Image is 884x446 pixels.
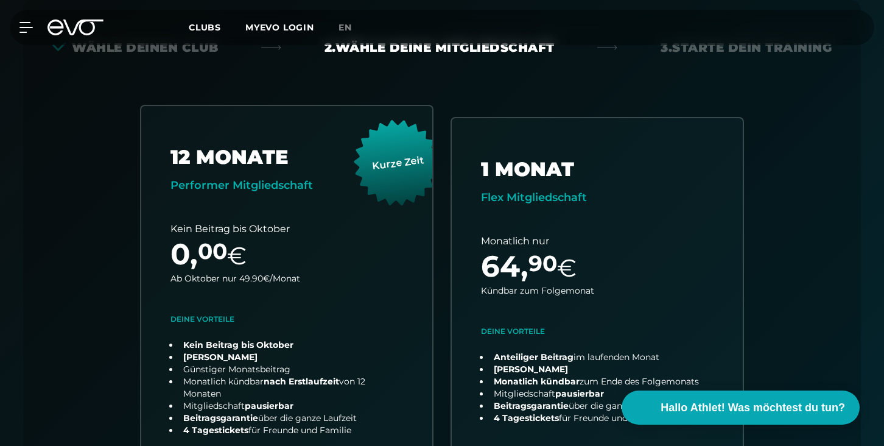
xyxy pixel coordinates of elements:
[189,21,245,33] a: Clubs
[245,22,314,33] a: MYEVO LOGIN
[339,21,367,35] a: en
[189,22,221,33] span: Clubs
[622,391,860,425] button: Hallo Athlet! Was möchtest du tun?
[661,400,845,416] span: Hallo Athlet! Was möchtest du tun?
[339,22,352,33] span: en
